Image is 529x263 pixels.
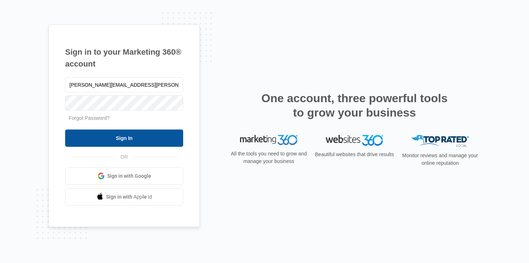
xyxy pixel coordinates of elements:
a: Sign in with Apple Id [65,188,183,205]
a: Forgot Password? [69,115,110,121]
img: Websites 360 [326,135,383,145]
span: Sign in with Apple Id [106,193,152,201]
p: Beautiful websites that drive results [314,151,395,158]
h2: One account, three powerful tools to grow your business [259,91,450,120]
input: Sign In [65,130,183,147]
a: Sign in with Google [65,167,183,185]
h1: Sign in to your Marketing 360® account [65,46,183,70]
img: Top Rated Local [411,135,469,147]
span: Sign in with Google [107,172,151,180]
img: Marketing 360 [240,135,298,145]
p: All the tools you need to grow and manage your business [229,150,309,165]
input: Email [65,77,183,92]
p: Monitor reviews and manage your online reputation [400,152,480,167]
span: OR [116,153,133,161]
